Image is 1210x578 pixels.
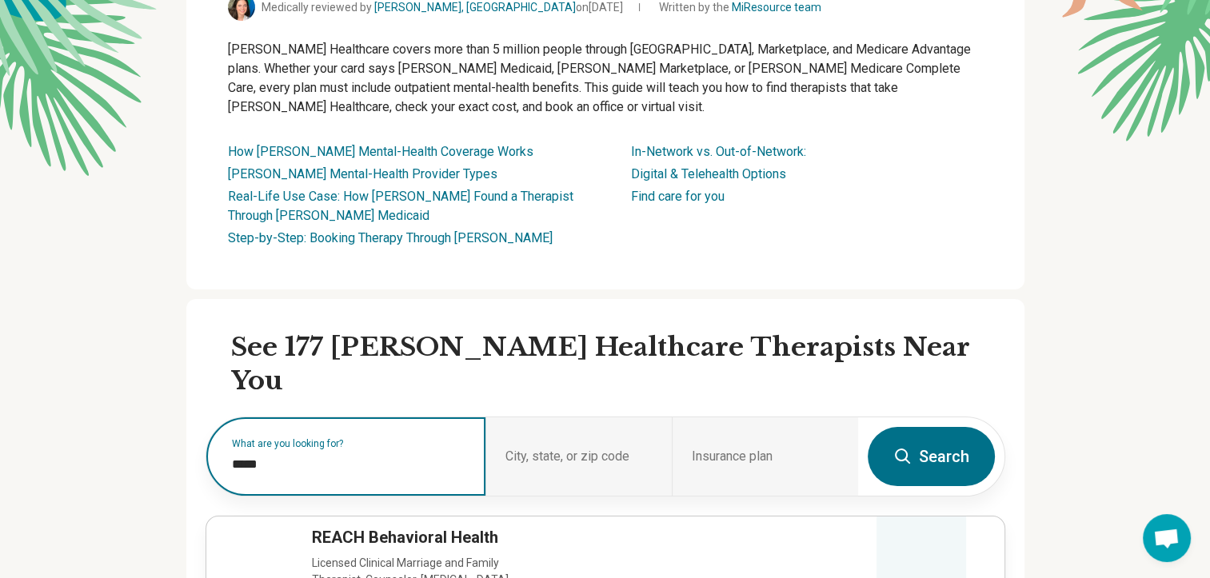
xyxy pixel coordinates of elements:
[631,189,725,204] a: Find care for you
[631,144,806,159] a: In-Network vs. Out-of-Network:
[228,40,983,117] p: [PERSON_NAME] Healthcare covers more than 5 million people through [GEOGRAPHIC_DATA], Marketplace...
[631,166,786,181] a: Digital & Telehealth Options
[374,1,576,14] a: [PERSON_NAME], [GEOGRAPHIC_DATA]
[576,1,623,14] span: on [DATE]
[868,427,995,486] button: Search
[232,439,466,448] label: What are you looking for?
[228,230,553,245] a: Step-by-Step: Booking Therapy Through [PERSON_NAME]
[228,144,533,159] a: How [PERSON_NAME] Mental-Health Coverage Works
[732,1,821,14] a: MiResource team
[228,166,497,181] a: [PERSON_NAME] Mental-Health Provider Types
[1143,514,1191,562] div: Open chat
[228,189,573,223] a: Real-Life Use Case: How [PERSON_NAME] Found a Therapist Through [PERSON_NAME] Medicaid
[231,331,1005,397] h2: See 177 [PERSON_NAME] Healthcare Therapists Near You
